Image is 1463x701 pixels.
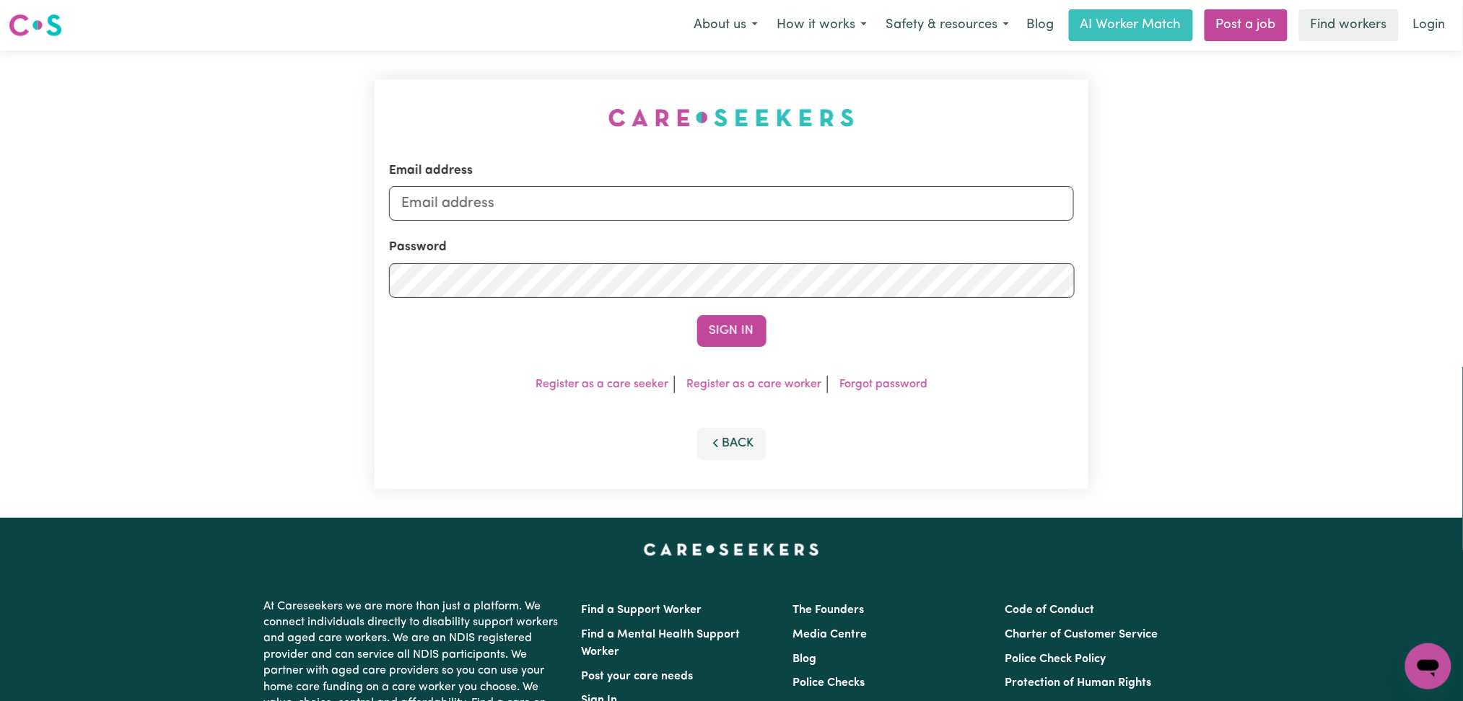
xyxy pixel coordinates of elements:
[1299,9,1399,41] a: Find workers
[1018,9,1063,41] a: Blog
[1005,653,1106,665] a: Police Check Policy
[793,604,865,616] a: The Founders
[389,186,1075,221] input: Email address
[1069,9,1193,41] a: AI Worker Match
[767,10,876,40] button: How it works
[793,677,865,689] a: Police Checks
[1005,629,1158,640] a: Charter of Customer Service
[1405,643,1451,689] iframe: Button to launch messaging window
[9,12,62,38] img: Careseekers logo
[876,10,1018,40] button: Safety & resources
[582,671,694,682] a: Post your care needs
[1005,604,1094,616] a: Code of Conduct
[536,379,668,390] a: Register as a care seeker
[582,604,702,616] a: Find a Support Worker
[9,9,62,42] a: Careseekers logo
[644,544,819,555] a: Careseekers home page
[793,629,868,640] a: Media Centre
[1205,9,1288,41] a: Post a job
[1405,9,1454,41] a: Login
[389,238,447,257] label: Password
[389,162,473,180] label: Email address
[793,653,817,665] a: Blog
[1005,677,1151,689] a: Protection of Human Rights
[697,428,767,459] button: Back
[684,10,767,40] button: About us
[582,629,741,658] a: Find a Mental Health Support Worker
[686,379,821,390] a: Register as a care worker
[839,379,927,390] a: Forgot password
[697,315,767,347] button: Sign In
